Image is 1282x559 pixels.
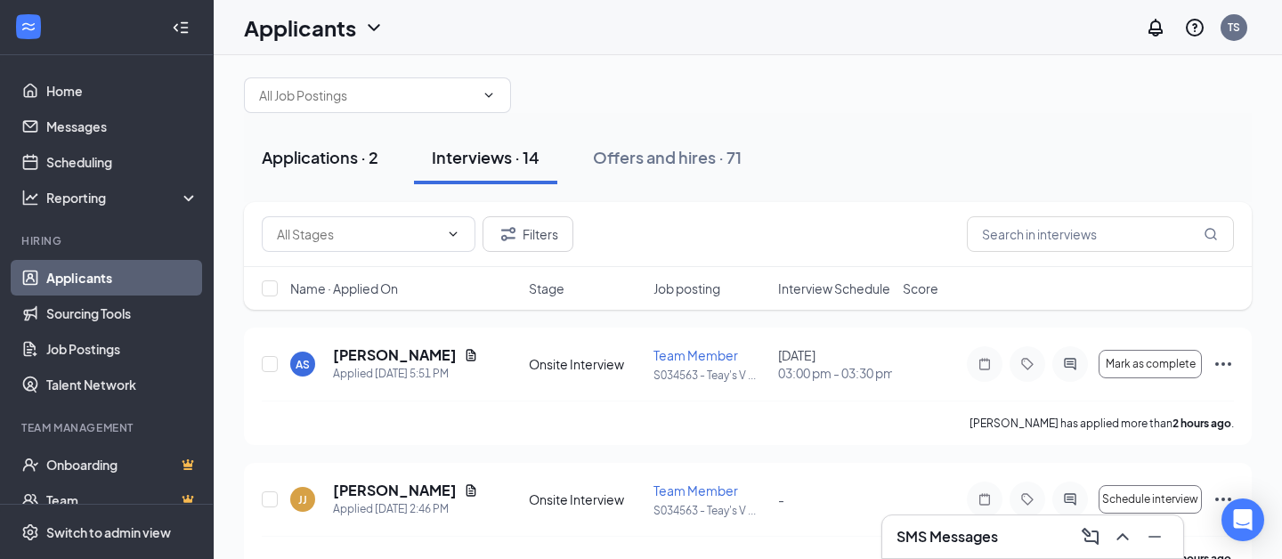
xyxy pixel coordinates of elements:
[333,481,457,500] h5: [PERSON_NAME]
[46,331,199,367] a: Job Postings
[897,527,998,547] h3: SMS Messages
[1099,350,1202,378] button: Mark as complete
[46,73,199,109] a: Home
[1059,492,1081,506] svg: ActiveChat
[262,146,378,168] div: Applications · 2
[464,483,478,498] svg: Document
[653,368,767,383] p: S034563 - Teay's V ...
[1213,353,1234,375] svg: Ellipses
[172,19,190,36] svg: Collapse
[653,347,738,363] span: Team Member
[46,109,199,144] a: Messages
[529,490,643,508] div: Onsite Interview
[529,279,564,297] span: Stage
[903,279,938,297] span: Score
[1184,17,1205,38] svg: QuestionInfo
[1076,523,1105,551] button: ComposeMessage
[1102,493,1198,506] span: Schedule interview
[1059,357,1081,371] svg: ActiveChat
[498,223,519,245] svg: Filter
[482,88,496,102] svg: ChevronDown
[333,345,457,365] h5: [PERSON_NAME]
[244,12,356,43] h1: Applicants
[298,492,307,507] div: JJ
[778,346,892,382] div: [DATE]
[21,189,39,207] svg: Analysis
[432,146,540,168] div: Interviews · 14
[974,492,995,506] svg: Note
[974,357,995,371] svg: Note
[46,482,199,518] a: TeamCrown
[1017,492,1038,506] svg: Tag
[259,85,475,105] input: All Job Postings
[296,357,310,372] div: AS
[967,216,1234,252] input: Search in interviews
[1112,526,1133,547] svg: ChevronUp
[653,482,738,498] span: Team Member
[593,146,742,168] div: Offers and hires · 71
[778,279,890,297] span: Interview Schedule
[778,364,892,382] span: 03:00 pm - 03:30 pm
[446,227,460,241] svg: ChevronDown
[1204,227,1218,241] svg: MagnifyingGlass
[464,348,478,362] svg: Document
[1213,489,1234,510] svg: Ellipses
[1144,526,1165,547] svg: Minimize
[1172,417,1231,430] b: 2 hours ago
[46,447,199,482] a: OnboardingCrown
[21,523,39,541] svg: Settings
[483,216,573,252] button: Filter Filters
[778,491,784,507] span: -
[1221,498,1264,541] div: Open Intercom Messenger
[1106,358,1196,370] span: Mark as complete
[1145,17,1166,38] svg: Notifications
[970,416,1234,431] p: [PERSON_NAME] has applied more than .
[46,189,199,207] div: Reporting
[1228,20,1240,35] div: TS
[653,503,767,518] p: S034563 - Teay's V ...
[277,224,439,244] input: All Stages
[653,279,720,297] span: Job posting
[46,523,171,541] div: Switch to admin view
[46,296,199,331] a: Sourcing Tools
[1108,523,1137,551] button: ChevronUp
[529,355,643,373] div: Onsite Interview
[333,365,478,383] div: Applied [DATE] 5:51 PM
[21,233,195,248] div: Hiring
[21,420,195,435] div: Team Management
[1140,523,1169,551] button: Minimize
[20,18,37,36] svg: WorkstreamLogo
[363,17,385,38] svg: ChevronDown
[46,144,199,180] a: Scheduling
[1080,526,1101,547] svg: ComposeMessage
[1099,485,1202,514] button: Schedule interview
[290,279,398,297] span: Name · Applied On
[1017,357,1038,371] svg: Tag
[46,367,199,402] a: Talent Network
[46,260,199,296] a: Applicants
[333,500,478,518] div: Applied [DATE] 2:46 PM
